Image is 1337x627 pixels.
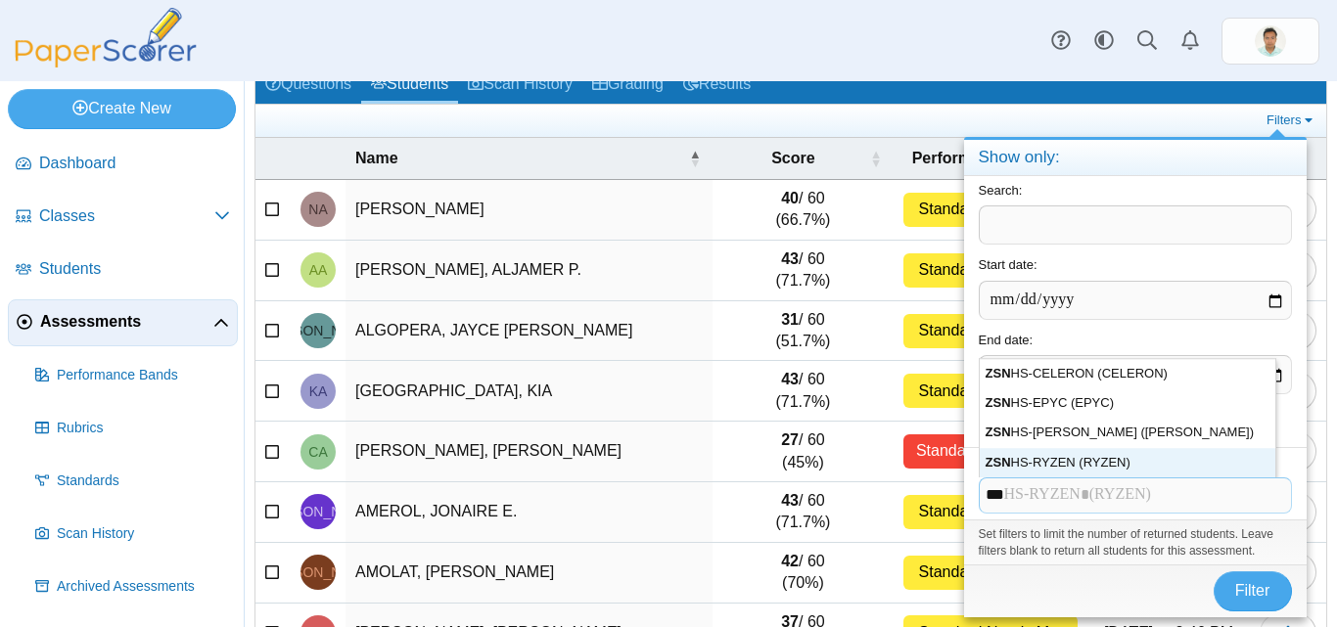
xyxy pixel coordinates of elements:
[964,519,1307,565] div: Set filters to limit the number of returned students. Leave filters blank to return all students ...
[903,374,1078,408] div: Standard Nearly Met
[781,311,799,328] b: 31
[781,190,799,206] b: 40
[27,352,238,399] a: Performance Bands
[964,250,1307,325] div: Start date:
[8,8,204,67] img: PaperScorer
[346,241,713,301] td: [PERSON_NAME], ALJAMER P.
[986,395,1011,410] strong: ZSN
[346,543,713,604] td: AMOLAT, [PERSON_NAME]
[781,431,799,448] b: 27
[8,246,238,293] a: Students
[39,153,230,174] span: Dashboard
[781,250,799,267] b: 43
[964,447,1307,519] div: Classes:
[8,141,238,188] a: Dashboard
[980,359,1275,388] div: HS-CELERON (CELERON)
[309,263,328,277] span: ALJAMER P. ADAM
[781,553,799,569] b: 42
[27,405,238,452] a: Rubrics
[57,419,230,438] span: Rubrics
[986,366,1011,381] strong: ZSN
[1235,582,1270,599] span: Filter
[57,366,230,385] span: Performance Bands
[1169,20,1212,63] a: Alerts
[57,471,230,491] span: Standards
[673,67,761,104] a: Results
[255,67,361,104] a: Questions
[713,543,894,604] td: / 60 (70%)
[346,482,713,543] td: AMEROL, JONAIRE E.
[346,301,713,362] td: ALGOPERA, JAYCE [PERSON_NAME]
[39,205,214,227] span: Classes
[870,138,882,179] span: Score : Activate to sort
[458,67,582,104] a: Scan History
[39,258,230,280] span: Students
[309,384,328,398] span: KIA ALICANTE
[964,326,1307,400] div: End date:
[713,482,894,543] td: / 60 (71.7%)
[713,180,894,241] td: / 60 (66.7%)
[40,311,213,333] span: Assessments
[27,511,238,558] a: Scan History
[903,314,1078,348] div: Standard Nearly Met
[903,253,1078,288] div: Standard Nearly Met
[361,67,458,104] a: Students
[346,361,713,422] td: [GEOGRAPHIC_DATA], KIA
[903,495,1078,529] div: Standard Nearly Met
[8,89,236,128] a: Create New
[1255,25,1286,57] img: ps.qM1w65xjLpOGVUdR
[8,194,238,241] a: Classes
[1262,111,1321,130] a: Filters
[57,577,230,597] span: Archived Assessments
[713,301,894,362] td: / 60 (51.7%)
[261,505,374,518] span: JONAIRE E. AMEROL
[8,299,238,346] a: Assessments
[903,193,1078,227] div: Standard Nearly Met
[57,524,230,544] span: Scan History
[689,138,701,179] span: Name : Activate to invert sorting
[261,324,374,337] span: JAYCE DAVE B. ALGOPERA
[8,54,204,70] a: PaperScorer
[582,67,673,104] a: Grading
[771,150,814,166] span: Score
[713,241,894,301] td: / 60 (71.7%)
[912,150,1049,166] span: Performance band
[903,434,1078,469] div: Standard Not Yet Met
[979,477,1292,513] tags: ​
[713,361,894,422] td: / 60 (71.7%)
[308,202,327,216] span: NORFA G. ABBAS
[355,150,398,166] span: Name
[27,458,238,505] a: Standards
[964,140,1307,176] h4: Show only:
[903,556,1078,590] div: Standard Nearly Met
[27,563,238,610] a: Archived Assessments
[781,492,799,509] b: 43
[308,445,327,459] span: CATHLYNNE ROSE M. ALVARADO
[346,422,713,482] td: [PERSON_NAME], [PERSON_NAME]
[980,388,1275,418] div: HS-EPYC (EPYC)
[1214,571,1292,610] button: Filter
[980,419,1275,448] div: HS-[PERSON_NAME] ([PERSON_NAME])
[980,448,1275,477] div: HS-RYZEN (RYZEN)
[979,183,1023,198] label: Search:
[986,425,1011,440] strong: ZSN
[986,455,1011,470] strong: ZSN
[713,422,894,482] td: / 60 (45%)
[261,565,374,579] span: JAMES RAINNER S. AMOLAT
[781,371,799,387] b: 43
[1222,18,1319,65] a: ps.qM1w65xjLpOGVUdR
[1255,25,1286,57] span: adonis maynard pilongo
[346,180,713,241] td: [PERSON_NAME]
